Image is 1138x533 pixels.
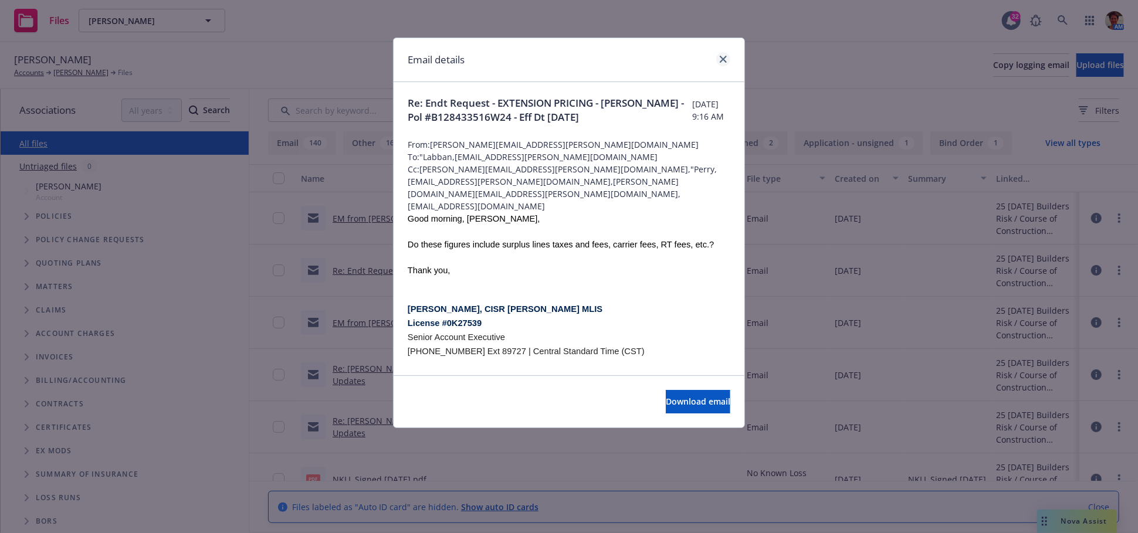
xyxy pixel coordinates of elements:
div: Thank you, [408,264,730,277]
h1: Email details [408,52,465,67]
span: Senior Account Executive [408,332,505,342]
a: close [716,52,730,66]
span: To: "Labban,[EMAIL_ADDRESS][PERSON_NAME][DOMAIN_NAME] [408,151,730,163]
span: [DATE] 9:16 AM [692,98,730,123]
b: [PERSON_NAME], CISR [PERSON_NAME] MLIS [408,304,602,314]
span: [PHONE_NUMBER] Ext 89727 | Central Standard Time (CST) [408,347,645,356]
span: Re: Endt Request - EXTENSION PRICING - [PERSON_NAME] - Pol #B128433516W24 - Eff Dt [DATE] [408,96,692,124]
b: License #0K27539 [408,318,482,328]
span: From: [PERSON_NAME][EMAIL_ADDRESS][PERSON_NAME][DOMAIN_NAME] [408,138,730,151]
div: Good morning, [PERSON_NAME], [408,212,730,225]
button: Download email [666,390,730,413]
span: Cc: [PERSON_NAME][EMAIL_ADDRESS][PERSON_NAME][DOMAIN_NAME],"Perry,[EMAIL_ADDRESS][PERSON_NAME][DO... [408,163,730,212]
span: Download email [666,396,730,407]
div: Do these figures include surplus lines taxes and fees, carrier fees, RT fees, etc.? [408,238,730,251]
b: NEWFRONT [408,375,458,384]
